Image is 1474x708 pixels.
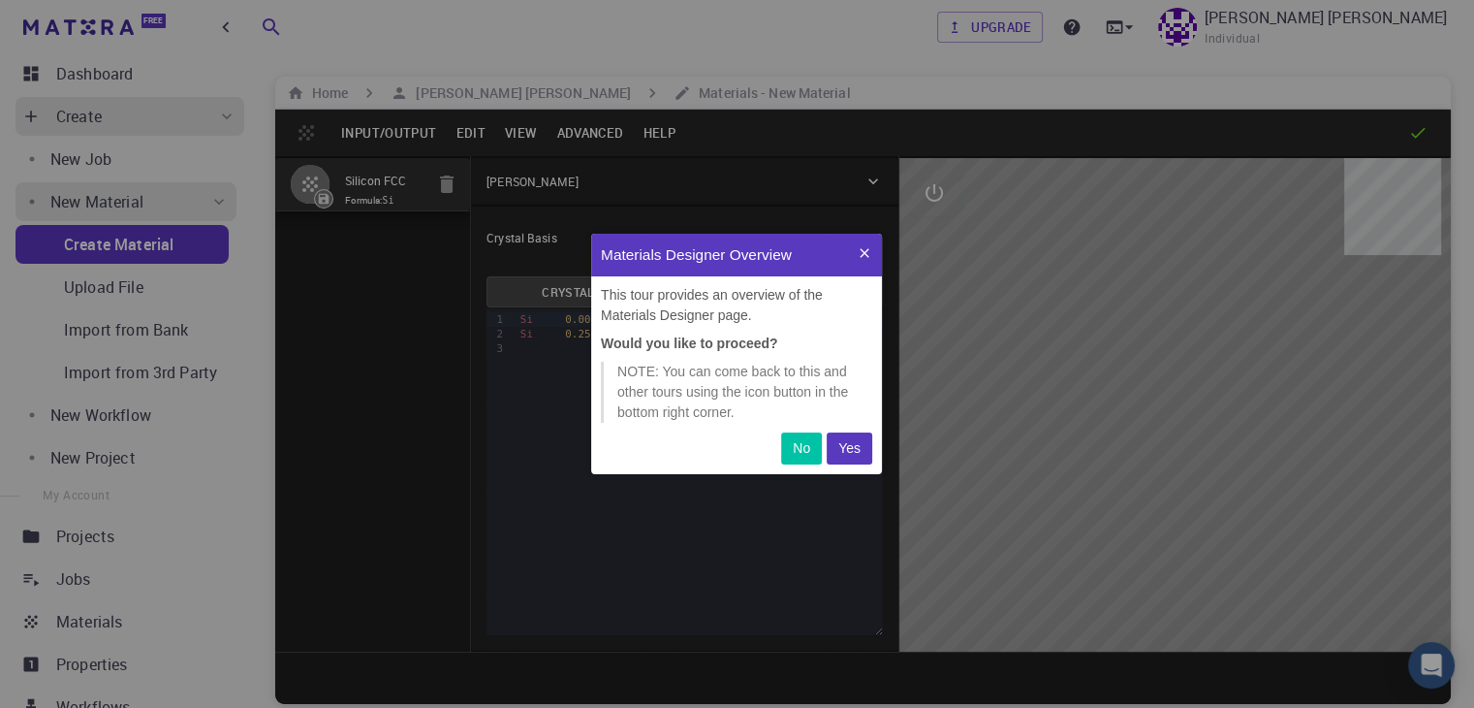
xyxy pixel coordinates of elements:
button: No [781,433,822,465]
button: Quit Tour [847,234,882,275]
p: This tour provides an overview of the Materials Designer page. [601,285,872,326]
p: NOTE: You can come back to this and other tours using the icon button in the bottom right corner. [617,362,859,423]
p: Materials Designer Overview [601,243,847,266]
p: Yes [838,438,861,459]
button: Yes [827,433,872,465]
p: No [793,438,810,459]
span: Support [39,14,109,31]
strong: Would you like to proceed? [601,336,778,351]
